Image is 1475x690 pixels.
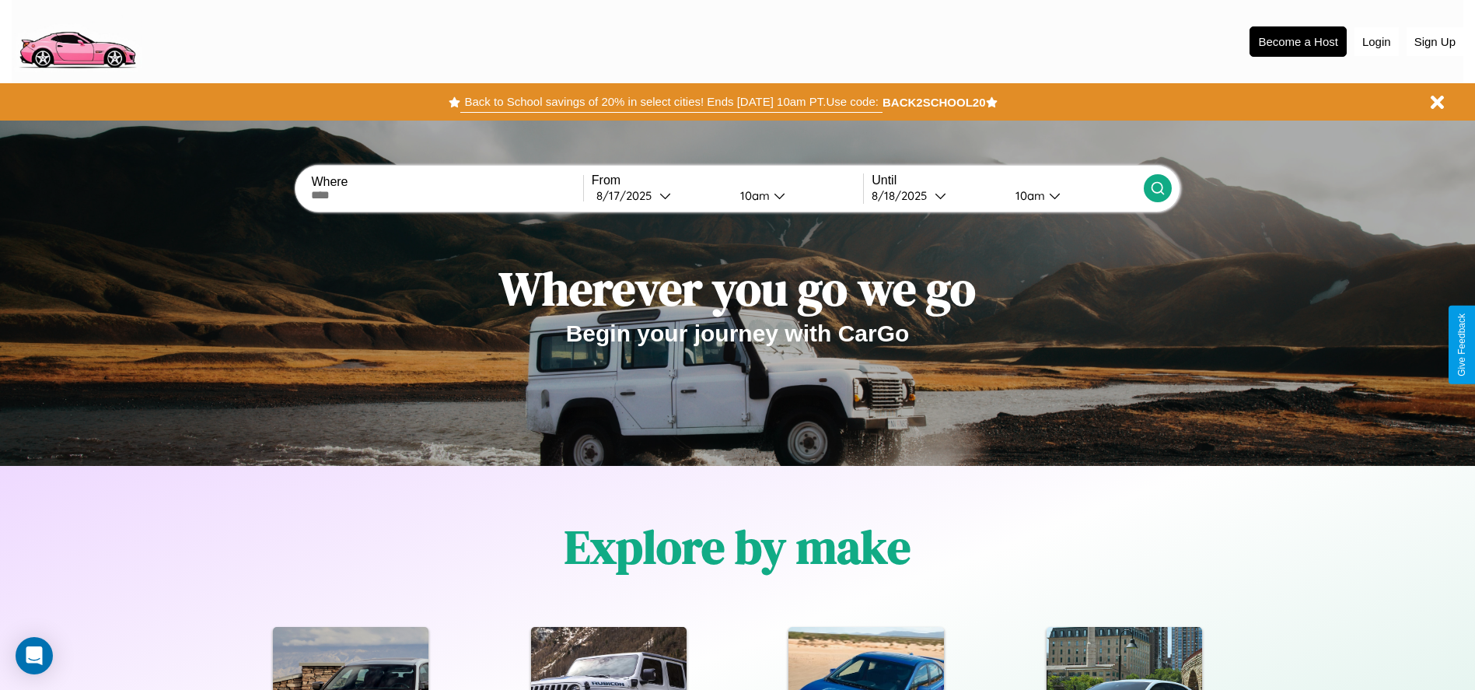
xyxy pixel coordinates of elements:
[1456,313,1467,377] div: Give Feedback
[592,187,728,204] button: 8/17/2025
[732,188,774,203] div: 10am
[1354,27,1399,56] button: Login
[311,175,582,189] label: Where
[564,515,911,579] h1: Explore by make
[592,173,863,187] label: From
[1407,27,1463,56] button: Sign Up
[1008,188,1049,203] div: 10am
[16,637,53,674] div: Open Intercom Messenger
[883,96,986,109] b: BACK2SCHOOL20
[872,188,935,203] div: 8 / 18 / 2025
[596,188,659,203] div: 8 / 17 / 2025
[728,187,864,204] button: 10am
[460,91,882,113] button: Back to School savings of 20% in select cities! Ends [DATE] 10am PT.Use code:
[872,173,1143,187] label: Until
[12,8,142,72] img: logo
[1250,26,1347,57] button: Become a Host
[1003,187,1144,204] button: 10am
